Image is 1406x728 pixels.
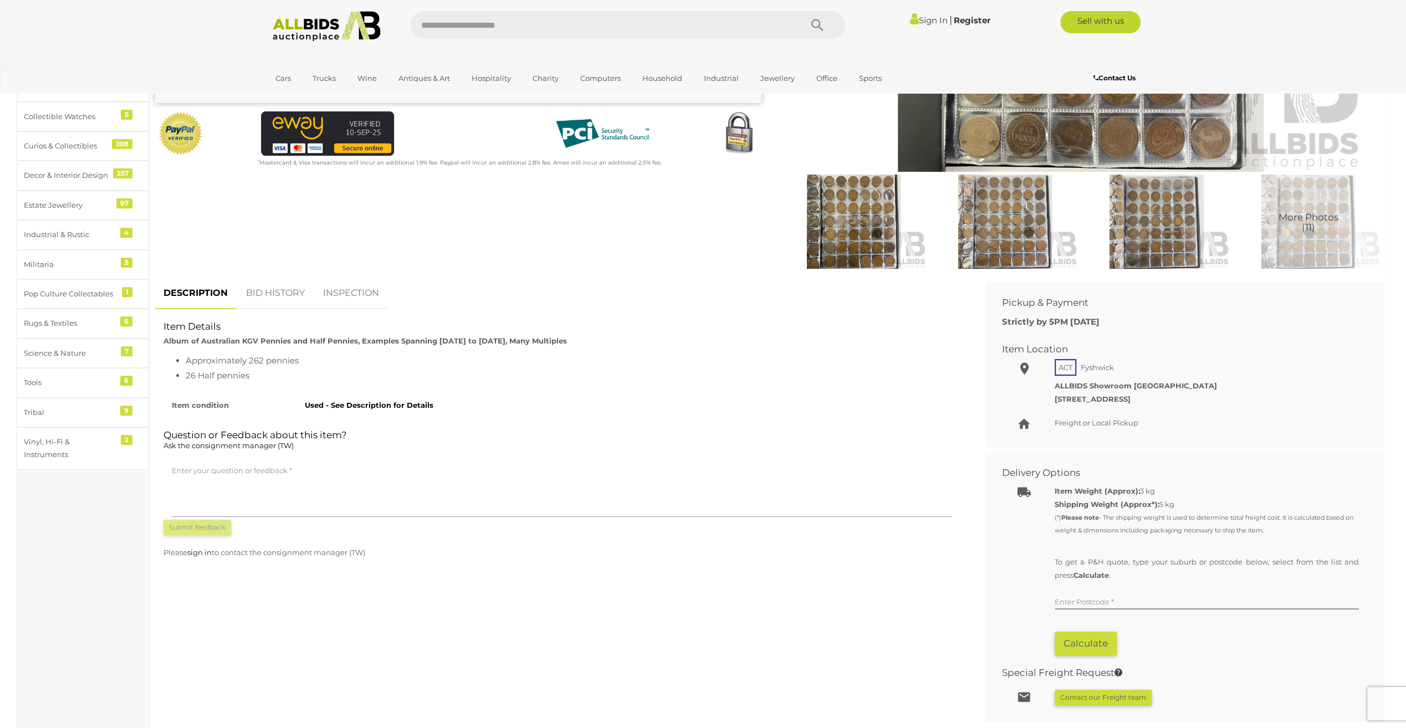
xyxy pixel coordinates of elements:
a: Collectible Watches 5 [17,102,149,131]
div: Estate Jewellery [24,199,115,212]
strong: ALLBIDS Showroom [GEOGRAPHIC_DATA] [1055,381,1217,390]
a: DESCRIPTION [155,277,236,310]
a: Antiques & Art [391,69,457,88]
b: Calculate [1073,571,1109,580]
div: Decor & Interior Design [24,169,115,182]
div: Tools [24,376,115,389]
div: Pop Culture Collectables [24,288,115,300]
a: Curios & Collectibles 208 [17,131,149,161]
div: Militaria [24,258,115,271]
div: 208 [112,139,132,149]
a: Sign In [910,15,948,25]
a: Cars [268,69,298,88]
a: Household [635,69,689,88]
a: Sell with us [1060,11,1141,33]
div: 2 [121,435,132,445]
a: Industrial & Rustic 4 [17,220,149,249]
a: Science & Nature 7 [17,339,149,368]
a: More Photos(11) [1235,175,1381,269]
span: Fyshwick [1078,360,1117,375]
strong: Album of Australian KGV Pennies and Half Pennies, Examples Spanning [DATE] to [DATE], Many Multiples [163,336,567,345]
a: Decor & Interior Design 257 [17,161,149,190]
span: | [949,14,952,26]
h2: Item Details [163,321,960,332]
span: More Photos (11) [1278,212,1338,233]
b: Contact Us [1093,74,1135,82]
a: sign in [187,548,212,557]
p: Please to contact the consignment manager (TW) [163,546,960,559]
img: Secured by Rapid SSL [717,111,761,156]
h2: Question or Feedback about this item? [163,430,960,453]
li: Approximately 262 pennies [186,353,960,368]
span: Freight or Local Pickup [1055,418,1138,427]
a: Industrial [697,69,746,88]
a: Pop Culture Collectables 1 [17,279,149,309]
a: Register [954,15,990,25]
button: Submit feedback [163,520,231,535]
img: PCI DSS compliant [547,111,658,156]
img: eWAY Payment Gateway [261,111,394,156]
div: Vinyl, Hi-Fi & Instruments [24,435,115,462]
div: 6 [120,316,132,326]
a: Estate Jewellery 97 [17,191,149,220]
a: Trucks [305,69,343,88]
div: Curios & Collectibles [24,140,115,152]
b: Item Weight (Approx): [1055,486,1140,495]
h2: Special Freight Request [1002,668,1351,678]
small: (*) - The shipping weight is used to determine total freight cost. It is calculated based on weig... [1055,514,1353,534]
div: Industrial & Rustic [24,228,115,241]
div: 3 kg [1055,485,1359,498]
a: Computers [573,69,628,88]
a: Tribal 9 [17,398,149,427]
div: 9 [120,406,132,416]
strong: [STREET_ADDRESS] [1055,394,1131,403]
img: Allbids.com.au [267,11,387,42]
strong: Used - See Description for Details [305,401,433,409]
h2: Item Location [1002,344,1351,355]
div: 6 [120,376,132,386]
a: INSPECTION [315,277,387,310]
div: 1 [122,287,132,297]
strong: Item condition [172,401,229,409]
span: ACT [1055,359,1076,376]
b: Strictly by 5PM [DATE] [1002,316,1100,327]
a: Charity [525,69,566,88]
div: 7 [121,346,132,356]
div: Science & Nature [24,347,115,360]
img: Album of Australian KGV Pennies and Half Pennies, Examples Spanning 1911 to 1936, Many Multiples [781,175,927,269]
div: Collectible Watches [24,110,115,123]
h2: Delivery Options [1002,468,1351,478]
img: Album of Australian KGV Pennies and Half Pennies, Examples Spanning 1911 to 1936, Many Multiples [1235,175,1381,269]
div: 5 [121,258,132,268]
div: 4 [120,228,132,238]
a: BID HISTORY [238,277,313,310]
a: Jewellery [753,69,802,88]
li: 26 Half pennies [186,368,960,383]
a: Office [809,69,845,88]
div: 5 [121,110,132,120]
img: Official PayPal Seal [158,111,203,156]
a: Vinyl, Hi-Fi & Instruments 2 [17,427,149,470]
div: 97 [116,198,132,208]
small: Mastercard & Visa transactions will incur an additional 1.9% fee. Paypal will incur an additional... [258,159,662,166]
div: Rugs & Textiles [24,317,115,330]
strong: Shipping Weight (Approx*): [1055,500,1159,509]
div: 5 kg [1055,498,1359,537]
a: Wine [350,69,384,88]
h2: Pickup & Payment [1002,298,1351,308]
button: Calculate [1055,632,1117,655]
a: Hospitality [464,69,518,88]
div: Tribal [24,406,115,419]
span: Ask the consignment manager (TW) [163,441,294,450]
a: [GEOGRAPHIC_DATA] [268,88,361,106]
p: To get a P&H quote, type your suburb or postcode below, select from the list and press . [1055,556,1359,582]
a: Militaria 5 [17,250,149,279]
a: Tools 6 [17,368,149,397]
a: Contact Us [1093,72,1138,84]
button: Contact our Freight team [1055,690,1152,705]
button: Search [790,11,845,39]
div: 257 [113,168,132,178]
strong: Please note [1061,514,1099,521]
img: Album of Australian KGV Pennies and Half Pennies, Examples Spanning 1911 to 1936, Many Multiples [932,175,1078,269]
a: Rugs & Textiles 6 [17,309,149,338]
